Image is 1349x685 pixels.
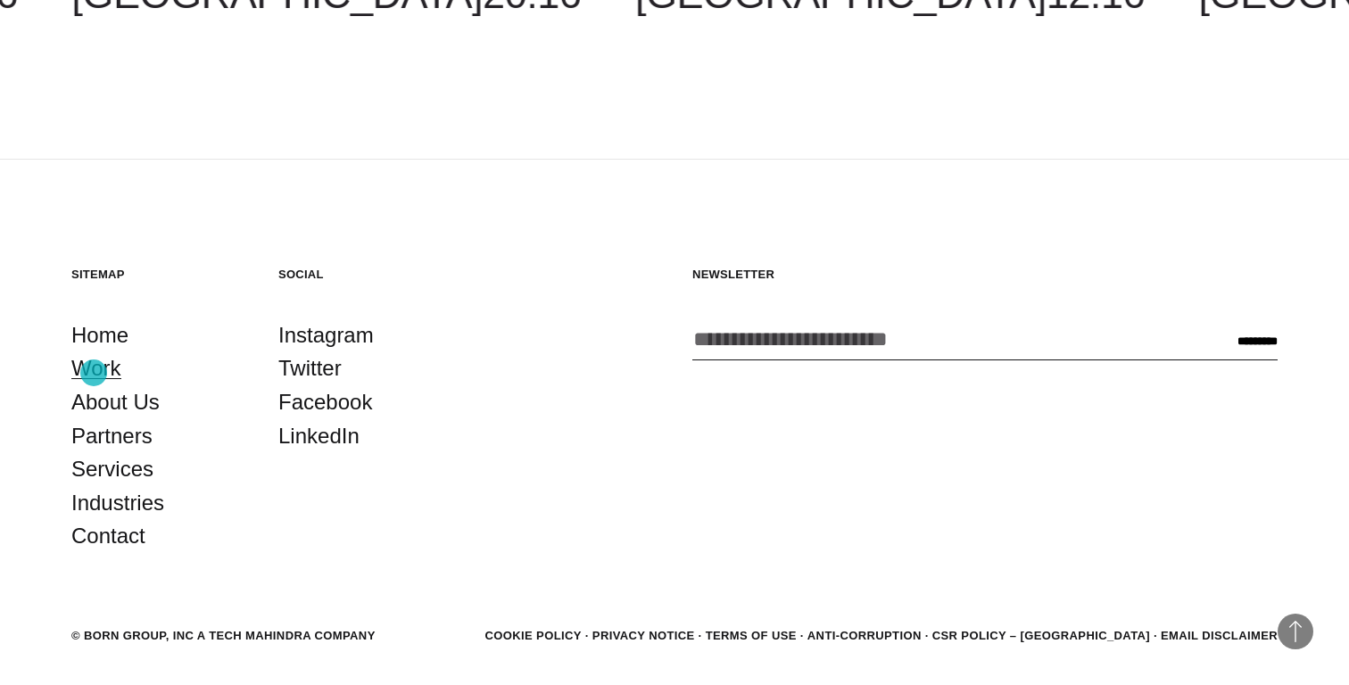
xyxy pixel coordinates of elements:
[278,419,360,453] a: LinkedIn
[71,351,121,385] a: Work
[71,519,145,553] a: Contact
[706,629,797,642] a: Terms of Use
[71,318,128,352] a: Home
[278,267,450,282] h5: Social
[278,318,374,352] a: Instagram
[71,385,160,419] a: About Us
[692,267,1278,282] h5: Newsletter
[932,629,1150,642] a: CSR POLICY – [GEOGRAPHIC_DATA]
[592,629,695,642] a: Privacy Notice
[1278,614,1313,649] button: Back to Top
[278,385,372,419] a: Facebook
[278,351,342,385] a: Twitter
[484,629,581,642] a: Cookie Policy
[1161,629,1278,642] a: Email Disclaimer
[71,486,164,520] a: Industries
[71,419,153,453] a: Partners
[807,629,922,642] a: Anti-Corruption
[71,452,153,486] a: Services
[71,267,243,282] h5: Sitemap
[71,627,376,645] div: © BORN GROUP, INC A Tech Mahindra Company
